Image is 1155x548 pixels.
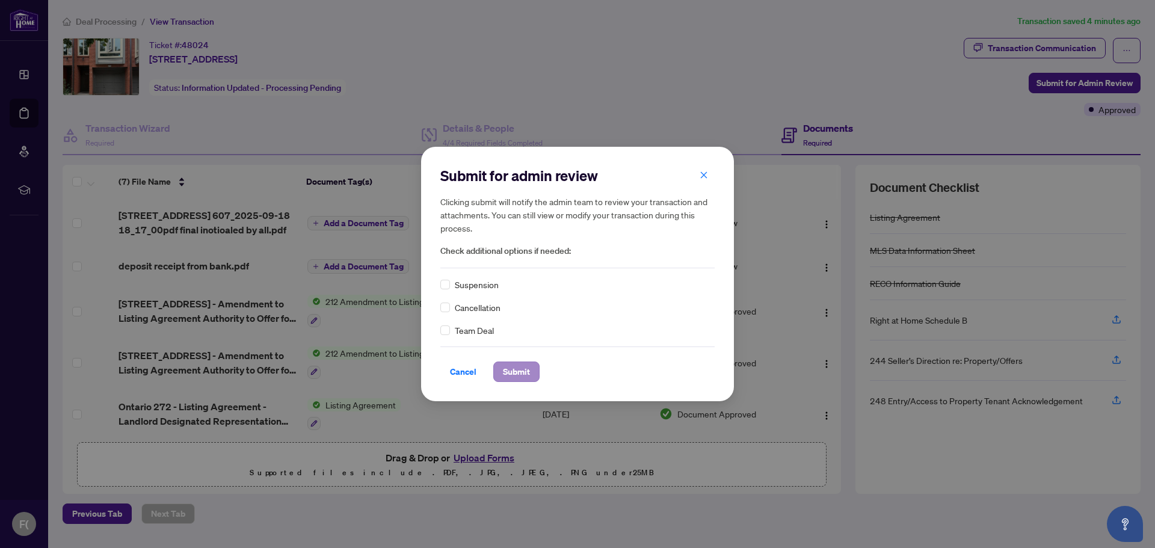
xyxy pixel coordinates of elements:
span: Suspension [455,278,499,291]
button: Open asap [1107,506,1143,542]
span: Cancellation [455,301,500,314]
span: Cancel [450,362,476,381]
button: Submit [493,362,540,382]
span: close [700,171,708,179]
span: Submit [503,362,530,381]
span: Check additional options if needed: [440,244,715,258]
h5: Clicking submit will notify the admin team to review your transaction and attachments. You can st... [440,195,715,235]
h2: Submit for admin review [440,166,715,185]
span: Team Deal [455,324,494,337]
button: Cancel [440,362,486,382]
